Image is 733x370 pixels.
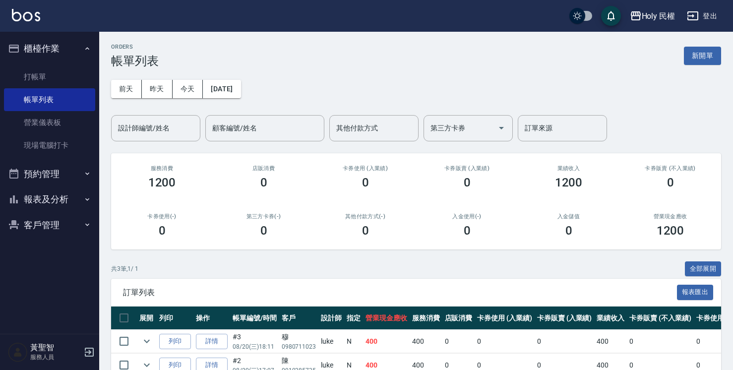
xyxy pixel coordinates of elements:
button: 報表匯出 [677,285,714,300]
button: 列印 [159,334,191,349]
td: 0 [442,330,475,353]
h2: 卡券使用 (入業績) [326,165,404,172]
button: 全部展開 [685,261,722,277]
th: 卡券販賣 (不入業績) [627,307,693,330]
td: 400 [363,330,410,353]
h3: 服務消費 [123,165,201,172]
a: 打帳單 [4,65,95,88]
h3: 0 [667,176,674,189]
button: 登出 [683,7,721,25]
th: 帳單編號/時間 [230,307,279,330]
td: 400 [410,330,442,353]
h3: 0 [565,224,572,238]
p: 服務人員 [30,353,81,362]
th: 服務消費 [410,307,442,330]
div: 陳 [282,356,316,366]
th: 客戶 [279,307,319,330]
a: 新開單 [684,51,721,60]
h3: 0 [260,176,267,189]
button: 前天 [111,80,142,98]
h3: 0 [362,176,369,189]
h3: 0 [159,224,166,238]
th: 列印 [157,307,193,330]
th: 設計師 [318,307,344,330]
h3: 0 [464,176,471,189]
td: #3 [230,330,279,353]
h3: 1200 [148,176,176,189]
button: expand row [139,334,154,349]
button: Open [493,120,509,136]
th: 營業現金應收 [363,307,410,330]
h3: 0 [362,224,369,238]
button: [DATE] [203,80,241,98]
h2: 其他付款方式(-) [326,213,404,220]
a: 帳單列表 [4,88,95,111]
td: 0 [475,330,535,353]
a: 報表匯出 [677,287,714,297]
button: 新開單 [684,47,721,65]
h3: 0 [464,224,471,238]
p: 共 3 筆, 1 / 1 [111,264,138,273]
button: Holy 民權 [626,6,679,26]
a: 營業儀表板 [4,111,95,134]
div: 穆 [282,332,316,342]
h2: 第三方卡券(-) [225,213,303,220]
button: 預約管理 [4,161,95,187]
button: 報表及分析 [4,186,95,212]
h2: 入金儲值 [530,213,608,220]
span: 訂單列表 [123,288,677,298]
th: 卡券販賣 (入業績) [535,307,595,330]
td: N [344,330,363,353]
td: 0 [535,330,595,353]
h2: 卡券使用(-) [123,213,201,220]
h2: 營業現金應收 [631,213,709,220]
button: save [601,6,621,26]
h5: 黃聖智 [30,343,81,353]
th: 展開 [137,307,157,330]
h2: 業績收入 [530,165,608,172]
h3: 1200 [555,176,583,189]
h2: 卡券販賣 (不入業績) [631,165,709,172]
h2: 卡券販賣 (入業績) [428,165,506,172]
h2: 入金使用(-) [428,213,506,220]
div: Holy 民權 [642,10,675,22]
td: luke [318,330,344,353]
p: 08/20 (三) 18:11 [233,342,277,351]
button: 櫃檯作業 [4,36,95,62]
img: Logo [12,9,40,21]
th: 操作 [193,307,230,330]
th: 業績收入 [594,307,627,330]
h3: 1200 [657,224,684,238]
p: 0980711023 [282,342,316,351]
img: Person [8,342,28,362]
h3: 帳單列表 [111,54,159,68]
th: 卡券使用 (入業績) [475,307,535,330]
button: 客戶管理 [4,212,95,238]
h2: 店販消費 [225,165,303,172]
h2: ORDERS [111,44,159,50]
th: 指定 [344,307,363,330]
td: 0 [627,330,693,353]
button: 今天 [173,80,203,98]
th: 店販消費 [442,307,475,330]
h3: 0 [260,224,267,238]
a: 現場電腦打卡 [4,134,95,157]
a: 詳情 [196,334,228,349]
td: 400 [594,330,627,353]
button: 昨天 [142,80,173,98]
